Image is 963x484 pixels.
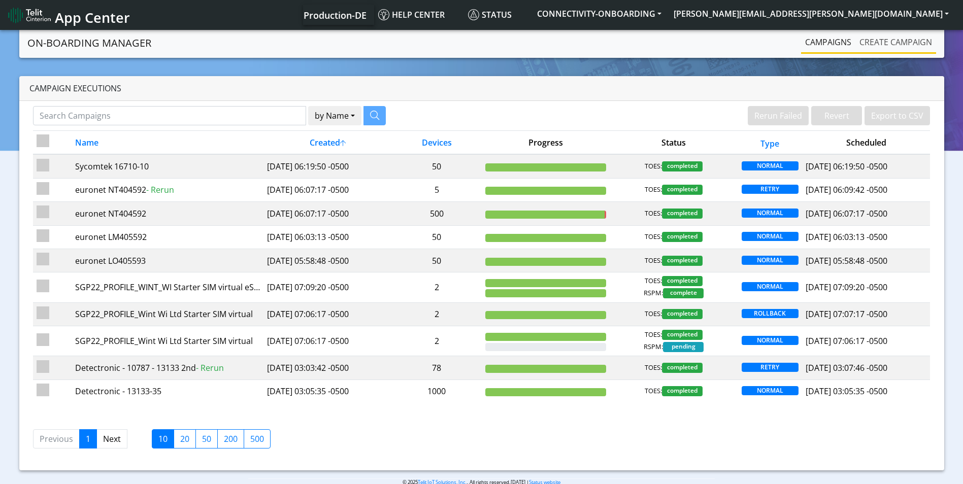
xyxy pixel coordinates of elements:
span: [DATE] 06:03:13 -0500 [806,231,887,243]
td: 78 [392,356,482,379]
span: [DATE] 06:19:50 -0500 [806,161,887,172]
div: Campaign Executions [19,76,944,101]
img: knowledge.svg [378,9,389,20]
span: RSPM: [644,342,663,352]
td: 500 [392,202,482,225]
td: 50 [392,225,482,249]
span: TOES: [645,256,662,266]
a: App Center [8,4,128,26]
span: [DATE] 03:07:46 -0500 [806,362,887,373]
span: TOES: [645,330,662,340]
span: [DATE] 06:09:42 -0500 [806,184,887,195]
span: TOES: [645,276,662,286]
button: Export to CSV [865,106,930,125]
span: TOES: [645,232,662,242]
td: [DATE] 03:05:35 -0500 [263,379,392,403]
div: euronet NT404592 [75,208,260,220]
button: CONNECTIVITY-ONBOARDING [531,5,668,23]
button: Rerun Failed [748,106,809,125]
span: [DATE] 05:58:48 -0500 [806,255,887,266]
th: Devices [392,131,482,155]
a: 1 [79,429,97,448]
div: SGP22_PROFILE_WINT_WI Starter SIM virtual eSIM 3 [75,281,260,293]
span: TOES: [645,185,662,195]
th: Progress [481,131,610,155]
span: completed [662,232,703,242]
div: Detectronic - 13133-35 [75,385,260,397]
img: logo-telit-cinterion-gw-new.png [8,7,51,23]
div: Sycomtek 16710-10 [75,160,260,172]
span: complete [663,288,704,298]
td: 5 [392,178,482,201]
td: 50 [392,249,482,272]
span: [DATE] 07:09:20 -0500 [806,282,887,293]
label: 500 [244,429,271,448]
td: [DATE] 06:03:13 -0500 [263,225,392,249]
th: Type [738,131,802,155]
span: pending [663,342,704,352]
span: [DATE] 03:05:35 -0500 [806,386,887,397]
span: NORMAL [742,282,799,291]
span: RETRY [742,185,799,194]
span: TOES: [645,161,662,171]
span: App Center [55,8,130,27]
td: [DATE] 07:09:20 -0500 [263,272,392,302]
button: [PERSON_NAME][EMAIL_ADDRESS][PERSON_NAME][DOMAIN_NAME] [668,5,955,23]
span: RETRY [742,363,799,372]
div: SGP22_PROFILE_Wint Wi Ltd Starter SIM virtual [75,308,260,320]
a: Campaigns [801,32,855,52]
button: Revert [811,106,862,125]
th: Status [610,131,738,155]
span: TOES: [645,386,662,396]
th: Scheduled [802,131,931,155]
div: euronet LO405593 [75,255,260,267]
a: Next [96,429,127,448]
span: TOES: [645,363,662,373]
span: [DATE] 06:07:17 -0500 [806,208,887,219]
span: completed [662,309,703,319]
span: NORMAL [742,209,799,218]
td: [DATE] 06:07:17 -0500 [263,178,392,201]
span: NORMAL [742,336,799,345]
img: status.svg [468,9,479,20]
td: 2 [392,326,482,356]
span: TOES: [645,209,662,219]
td: [DATE] 03:03:42 -0500 [263,356,392,379]
span: completed [662,185,703,195]
td: [DATE] 05:58:48 -0500 [263,249,392,272]
td: 2 [392,302,482,326]
span: - Rerun [196,362,224,373]
label: 10 [152,429,174,448]
input: Search Campaigns [33,106,306,125]
a: Status [464,5,531,25]
td: [DATE] 06:19:50 -0500 [263,154,392,178]
a: Create campaign [855,32,936,52]
th: Created [263,131,392,155]
label: 20 [174,429,196,448]
div: euronet NT404592 [75,184,260,196]
span: NORMAL [742,232,799,241]
span: completed [662,386,703,396]
label: 200 [217,429,244,448]
span: NORMAL [742,256,799,265]
span: - Rerun [146,184,174,195]
span: Production-DE [304,9,367,21]
div: euronet LM405592 [75,231,260,243]
span: Help center [378,9,445,20]
span: TOES: [645,309,662,319]
td: 50 [392,154,482,178]
span: completed [662,256,703,266]
span: RSPM: [644,288,663,298]
span: [DATE] 07:07:17 -0500 [806,308,887,320]
span: completed [662,363,703,373]
span: NORMAL [742,161,799,170]
div: Detectronic - 10787 - 13133 2nd [75,362,260,374]
span: NORMAL [742,386,799,395]
td: 2 [392,272,482,302]
a: Your current platform instance [303,5,366,25]
a: On-Boarding Manager [27,33,151,53]
span: ROLLBACK [742,309,799,318]
a: Help center [374,5,464,25]
td: [DATE] 07:06:17 -0500 [263,302,392,326]
span: Status [468,9,512,20]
